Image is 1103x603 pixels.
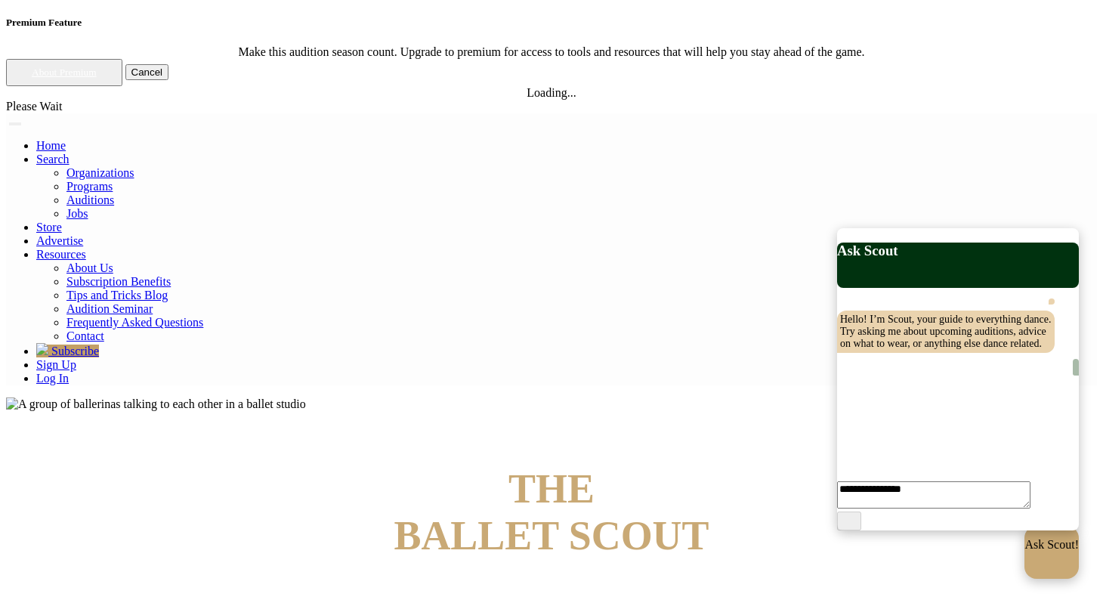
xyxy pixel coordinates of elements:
a: Contact [66,329,104,342]
a: Search [36,153,70,165]
button: Cancel [125,64,169,80]
h5: Premium Feature [6,17,1097,29]
a: Sign Up [36,358,76,371]
a: Store [36,221,62,233]
p: Ask Scout! [1024,538,1079,552]
a: Tips and Tricks Blog [66,289,168,301]
img: A group of ballerinas talking to each other in a ballet studio [6,397,306,411]
span: THE [508,466,595,512]
ul: Resources [36,261,1097,343]
ul: Resources [36,166,1097,221]
a: Subscribe [36,345,99,357]
a: Jobs [66,207,88,220]
a: Subscription Benefits [66,275,171,288]
h3: Ask Scout [837,243,1079,259]
span: Loading... [527,86,576,99]
a: Frequently Asked Questions [66,316,203,329]
h4: BALLET SCOUT [6,465,1097,559]
a: Audition Seminar [66,302,153,315]
div: Make this audition season count. Upgrade to premium for access to tools and resources that will h... [6,45,1097,59]
span: Subscribe [51,345,99,357]
a: Resources [36,248,86,261]
img: gem.svg [36,343,48,355]
a: About Premium [32,66,97,78]
a: Organizations [66,166,134,179]
a: Log In [36,372,69,385]
button: Toggle navigation [9,122,21,125]
a: Advertise [36,234,83,247]
a: About Us [66,261,113,274]
span: Hello! I’m Scout, your guide to everything dance. Try asking me about upcoming auditions, advice ... [840,314,1052,349]
a: Programs [66,180,113,193]
div: Please Wait [6,100,1097,113]
a: Auditions [66,193,114,206]
a: Home [36,139,66,152]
